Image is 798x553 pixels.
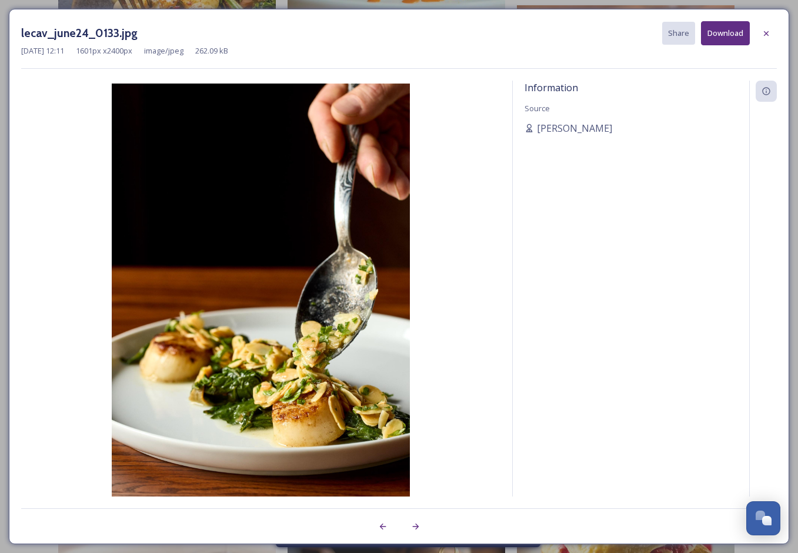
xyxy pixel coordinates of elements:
[21,25,138,42] h3: lecav_june24_0133.jpg
[21,45,64,56] span: [DATE] 12:11
[76,45,132,56] span: 1601 px x 2400 px
[746,501,780,535] button: Open Chat
[701,21,750,45] button: Download
[21,84,500,531] img: 1juEaveFCiiN0SzZc09kCthmcJkGGvZOt.jpg
[525,103,550,114] span: Source
[662,22,695,45] button: Share
[195,45,228,56] span: 262.09 kB
[144,45,183,56] span: image/jpeg
[537,121,612,135] span: [PERSON_NAME]
[525,81,578,94] span: Information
